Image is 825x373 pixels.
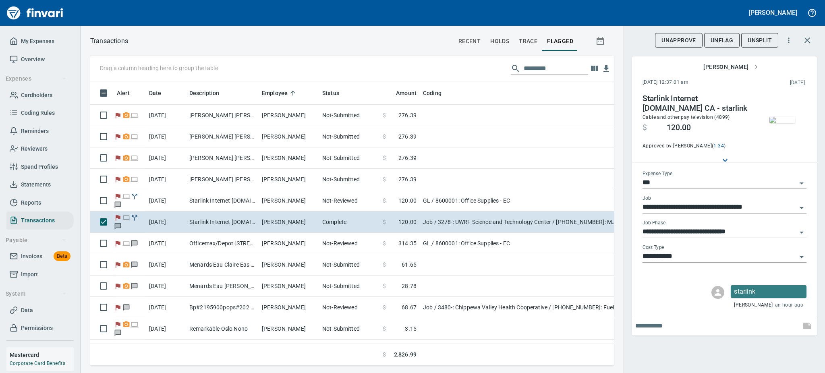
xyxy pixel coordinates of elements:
[394,350,417,359] span: 2,826.99
[423,88,442,98] span: Coding
[398,111,417,119] span: 276.39
[655,33,703,48] button: UnApprove
[6,122,74,140] a: Reminders
[420,233,621,254] td: GL / 8600001: Office Supplies - EC
[319,147,379,169] td: Not-Submitted
[748,35,772,46] span: Unsplit
[383,239,386,247] span: $
[186,233,259,254] td: Officemax/Depot [STREET_ADDRESS]
[319,126,379,147] td: Not-Submitted
[2,233,70,248] button: Payable
[10,361,65,366] a: Corporate Card Benefits
[643,245,664,250] label: Cost Type
[21,126,49,136] span: Reminders
[122,134,131,139] span: Receipt Required
[798,31,817,50] button: Close transaction
[186,297,259,318] td: Bp#2195900pops#202 Chippewa Fall WI
[731,285,806,298] div: Click for options
[398,239,417,247] span: 314.35
[6,289,66,299] span: System
[146,233,186,254] td: [DATE]
[186,126,259,147] td: [PERSON_NAME] [PERSON_NAME] [GEOGRAPHIC_DATA]
[114,176,122,182] span: Flagged
[643,123,647,133] span: $
[322,88,339,98] span: Status
[21,269,38,280] span: Import
[259,147,319,169] td: [PERSON_NAME]
[700,60,761,75] button: [PERSON_NAME]
[262,88,288,98] span: Employee
[122,112,131,118] span: Receipt Required
[420,190,621,211] td: GL / 8600001: Office Supplies - EC
[186,340,259,361] td: Kwik Trip #573 Eau [PERSON_NAME]
[643,221,665,226] label: Job Phase
[741,33,778,48] button: Unsplit
[661,35,696,46] span: UnApprove
[6,50,74,68] a: Overview
[259,126,319,147] td: [PERSON_NAME]
[122,176,131,182] span: Receipt Required
[402,303,417,311] span: 68.67
[420,211,621,233] td: Job / 3278-: UWRF Science and Technology Center / [PHONE_NUMBER]: Monthly Phone Charges / 8: Indi...
[122,240,131,246] span: Online transaction
[21,251,42,261] span: Invoices
[114,112,122,118] span: Flagged
[114,262,122,267] span: Flagged
[21,108,55,118] span: Coding Rules
[146,190,186,211] td: [DATE]
[146,318,186,340] td: [DATE]
[383,133,386,141] span: $
[131,112,139,118] span: Online transaction
[322,88,350,98] span: Status
[796,227,807,238] button: Open
[383,111,386,119] span: $
[259,276,319,297] td: [PERSON_NAME]
[117,88,130,98] span: Alert
[114,224,122,229] span: Has messages
[146,276,186,297] td: [DATE]
[122,283,131,288] span: Receipt Required
[490,36,509,46] span: holds
[319,105,379,126] td: Not-Submitted
[21,180,51,190] span: Statements
[122,215,131,220] span: Online transaction
[262,88,298,98] span: Employee
[131,194,139,199] span: Split transaction
[383,303,386,311] span: $
[122,262,131,267] span: Receipt Required
[383,197,386,205] span: $
[6,194,74,212] a: Reports
[319,190,379,211] td: Not-Reviewed
[259,105,319,126] td: [PERSON_NAME]
[383,350,386,359] span: $
[796,251,807,263] button: Open
[405,325,417,333] span: 3.15
[319,340,379,361] td: Not-Submitted
[131,134,139,139] span: Online transaction
[780,31,798,49] button: More
[131,322,139,327] span: Online transaction
[259,340,319,361] td: [PERSON_NAME]
[796,202,807,213] button: Open
[6,235,66,245] span: Payable
[114,194,122,199] span: Flagged
[5,3,65,23] a: Finvari
[749,8,797,17] h5: [PERSON_NAME]
[21,36,54,46] span: My Expenses
[319,297,379,318] td: Not-Reviewed
[6,104,74,122] a: Coding Rules
[114,322,122,327] span: Flagged
[122,322,131,327] span: Receipt Required
[90,36,128,46] nav: breadcrumb
[186,105,259,126] td: [PERSON_NAME] [PERSON_NAME] [GEOGRAPHIC_DATA]
[383,282,386,290] span: $
[149,88,172,98] span: Date
[114,330,122,336] span: Has messages
[114,155,122,160] span: Flagged
[21,305,33,315] span: Data
[643,79,739,87] span: [DATE] 12:37:01 am
[383,261,386,269] span: $
[713,143,724,149] a: 1-34
[146,169,186,190] td: [DATE]
[131,176,139,182] span: Online transaction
